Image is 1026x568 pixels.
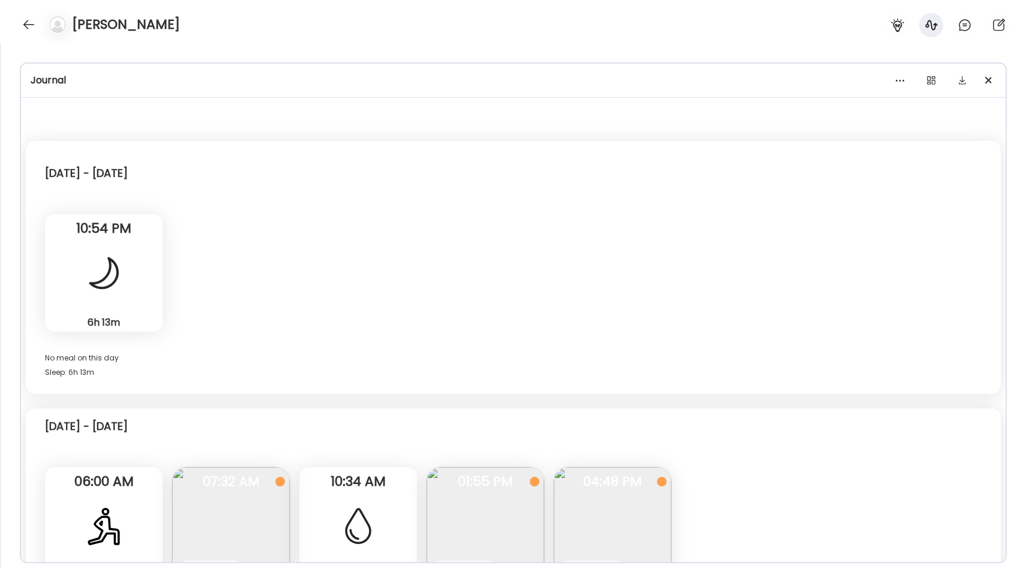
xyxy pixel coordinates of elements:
[45,223,163,234] span: 10:54 PM
[45,351,982,380] div: No meal on this day Sleep: 6h 13m
[45,476,163,487] span: 06:00 AM
[427,476,544,487] span: 01:55 PM
[72,15,180,34] h4: [PERSON_NAME]
[172,476,290,487] span: 07:32 AM
[49,16,66,33] img: bg-avatar-default.svg
[45,166,128,181] div: [DATE] - [DATE]
[554,476,671,487] span: 04:48 PM
[299,476,417,487] span: 10:34 AM
[45,419,128,434] div: [DATE] - [DATE]
[31,73,996,88] div: Journal
[50,316,158,329] div: 6h 13m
